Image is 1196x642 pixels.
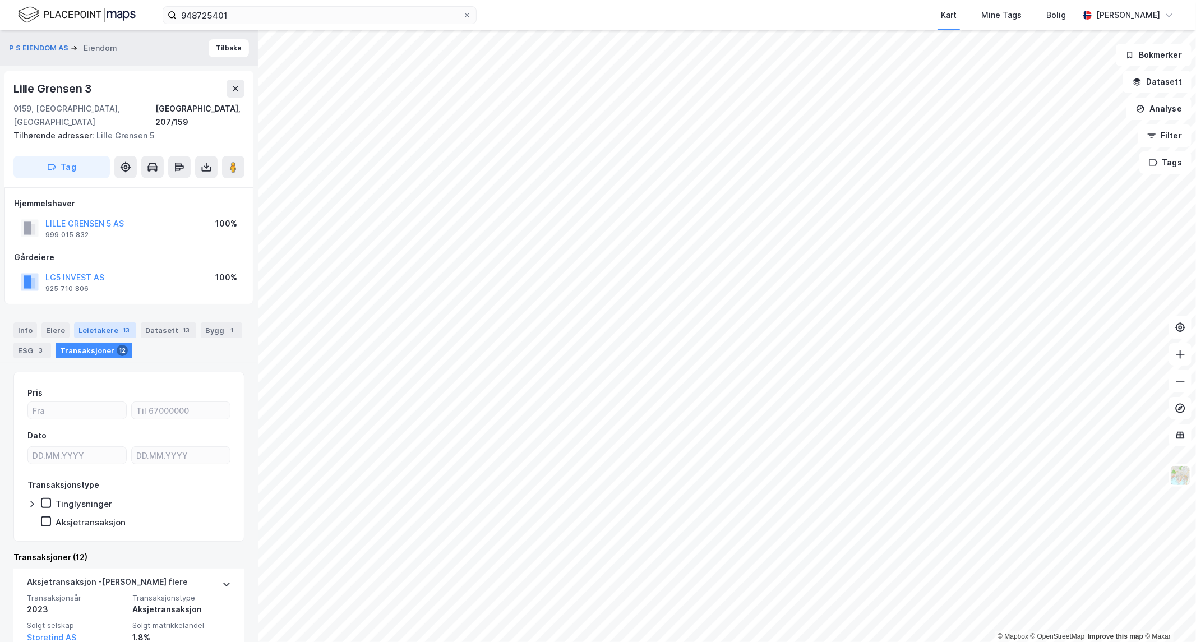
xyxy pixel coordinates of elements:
[13,129,235,142] div: Lille Grensen 5
[41,322,70,338] div: Eiere
[132,603,231,616] div: Aksjetransaksjon
[177,7,463,24] input: Søk på adresse, matrikkel, gårdeiere, leietakere eller personer
[56,517,126,528] div: Aksjetransaksjon
[13,102,155,129] div: 0159, [GEOGRAPHIC_DATA], [GEOGRAPHIC_DATA]
[132,621,231,630] span: Solgt matrikkelandel
[27,603,126,616] div: 2023
[14,251,244,264] div: Gårdeiere
[13,322,37,338] div: Info
[1123,71,1192,93] button: Datasett
[1126,98,1192,120] button: Analyse
[1138,124,1192,147] button: Filter
[27,593,126,603] span: Transaksjonsår
[13,551,244,564] div: Transaksjoner (12)
[181,325,192,336] div: 13
[1031,632,1085,640] a: OpenStreetMap
[27,621,126,630] span: Solgt selskap
[1088,632,1143,640] a: Improve this map
[35,345,47,356] div: 3
[201,322,242,338] div: Bygg
[132,447,230,464] input: DD.MM.YYYY
[981,8,1022,22] div: Mine Tags
[27,478,99,492] div: Transaksjonstype
[1140,588,1196,642] div: Kontrollprogram for chat
[1096,8,1160,22] div: [PERSON_NAME]
[27,575,188,593] div: Aksjetransaksjon - [PERSON_NAME] flere
[56,498,112,509] div: Tinglysninger
[45,230,89,239] div: 999 015 832
[1170,465,1191,486] img: Z
[155,102,244,129] div: [GEOGRAPHIC_DATA], 207/159
[132,593,231,603] span: Transaksjonstype
[209,39,249,57] button: Tilbake
[132,402,230,419] input: Til 67000000
[18,5,136,25] img: logo.f888ab2527a4732fd821a326f86c7f29.svg
[1140,588,1196,642] iframe: Chat Widget
[14,197,244,210] div: Hjemmelshaver
[27,632,76,642] a: Storetind AS
[9,43,71,54] button: P S EIENDOM AS
[941,8,957,22] div: Kart
[13,80,94,98] div: Lille Grensen 3
[74,322,136,338] div: Leietakere
[13,131,96,140] span: Tilhørende adresser:
[215,217,237,230] div: 100%
[117,345,128,356] div: 12
[27,429,47,442] div: Dato
[13,343,51,358] div: ESG
[27,386,43,400] div: Pris
[1139,151,1192,174] button: Tags
[141,322,196,338] div: Datasett
[1046,8,1066,22] div: Bolig
[84,41,117,55] div: Eiendom
[28,402,126,419] input: Fra
[13,156,110,178] button: Tag
[45,284,89,293] div: 925 710 806
[28,447,126,464] input: DD.MM.YYYY
[121,325,132,336] div: 13
[56,343,132,358] div: Transaksjoner
[1116,44,1192,66] button: Bokmerker
[998,632,1028,640] a: Mapbox
[215,271,237,284] div: 100%
[227,325,238,336] div: 1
